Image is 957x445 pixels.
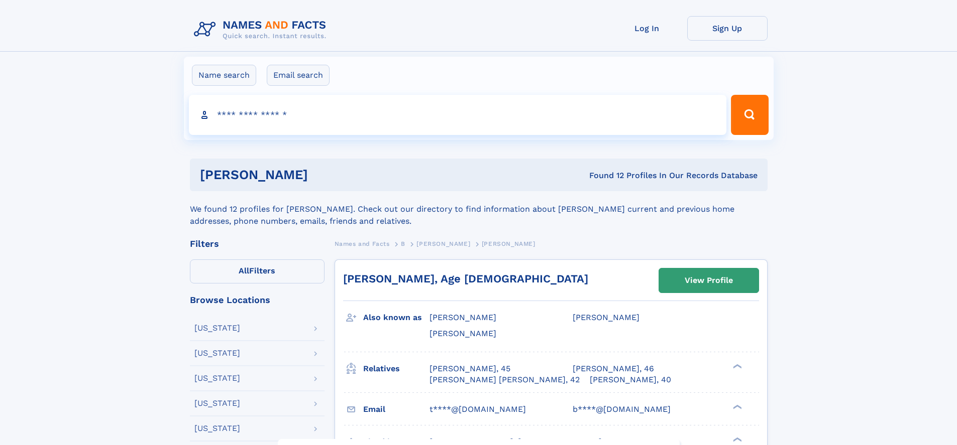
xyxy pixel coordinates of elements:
input: search input [189,95,727,135]
h1: [PERSON_NAME] [200,169,449,181]
div: ❯ [730,436,742,442]
h3: Email [363,401,430,418]
h3: Relatives [363,360,430,377]
div: Filters [190,239,325,248]
a: [PERSON_NAME], Age [DEMOGRAPHIC_DATA] [343,272,588,285]
a: B [401,237,405,250]
label: Filters [190,259,325,283]
a: Names and Facts [335,237,390,250]
span: B [401,240,405,247]
a: [PERSON_NAME], 40 [590,374,671,385]
div: ❯ [730,403,742,410]
button: Search Button [731,95,768,135]
div: [US_STATE] [194,424,240,432]
span: [PERSON_NAME] [482,240,536,247]
div: Browse Locations [190,295,325,305]
a: [PERSON_NAME] [PERSON_NAME], 42 [430,374,580,385]
div: [US_STATE] [194,399,240,407]
a: [PERSON_NAME], 45 [430,363,510,374]
div: ❯ [730,363,742,369]
span: [PERSON_NAME] [430,313,496,322]
img: Logo Names and Facts [190,16,335,43]
div: We found 12 profiles for [PERSON_NAME]. Check out our directory to find information about [PERSON... [190,191,768,227]
h3: Also known as [363,309,430,326]
a: [PERSON_NAME] [416,237,470,250]
span: All [239,266,249,275]
div: View Profile [685,269,733,292]
a: Log In [607,16,687,41]
label: Name search [192,65,256,86]
a: [PERSON_NAME], 46 [573,363,654,374]
div: Found 12 Profiles In Our Records Database [449,170,758,181]
a: View Profile [659,268,759,292]
div: [US_STATE] [194,374,240,382]
div: [US_STATE] [194,324,240,332]
span: [PERSON_NAME] [430,329,496,338]
span: [PERSON_NAME] [573,313,640,322]
div: [US_STATE] [194,349,240,357]
a: Sign Up [687,16,768,41]
span: [PERSON_NAME] [416,240,470,247]
label: Email search [267,65,330,86]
